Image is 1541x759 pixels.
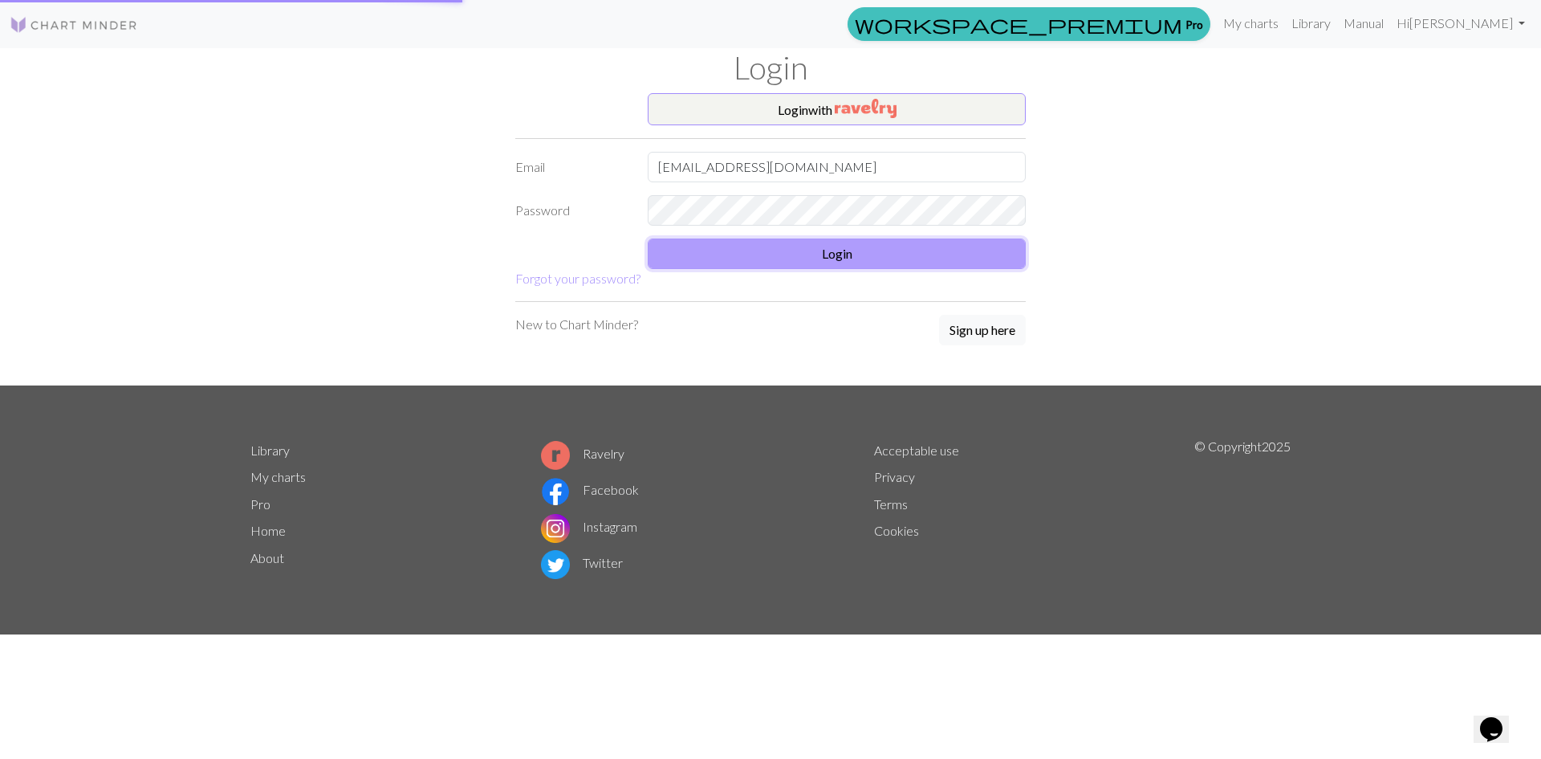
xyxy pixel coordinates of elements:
a: Hi[PERSON_NAME] [1390,7,1531,39]
a: Privacy [874,469,915,484]
img: Instagram logo [541,514,570,543]
a: About [250,550,284,565]
a: Cookies [874,523,919,538]
img: Ravelry [835,99,897,118]
p: New to Chart Minder? [515,315,638,334]
a: Instagram [541,519,637,534]
iframe: chat widget [1474,695,1525,743]
a: Home [250,523,286,538]
a: My charts [1217,7,1285,39]
button: Loginwith [648,93,1026,125]
a: Acceptable use [874,443,959,458]
a: Pro [250,496,270,512]
a: Ravelry [541,446,624,461]
img: Ravelry logo [541,441,570,470]
a: Manual [1337,7,1390,39]
a: Terms [874,496,908,512]
a: Twitter [541,555,623,570]
a: My charts [250,469,306,484]
img: Logo [10,15,138,35]
h1: Login [241,48,1300,87]
a: Facebook [541,482,639,497]
button: Login [648,239,1026,269]
a: Pro [848,7,1210,41]
a: Library [1285,7,1337,39]
img: Facebook logo [541,477,570,506]
label: Password [506,195,638,226]
label: Email [506,152,638,182]
a: Library [250,443,290,458]
button: Sign up here [939,315,1026,345]
a: Forgot your password? [515,271,640,286]
p: © Copyright 2025 [1194,437,1291,583]
a: Sign up here [939,315,1026,347]
img: Twitter logo [541,550,570,579]
span: workspace_premium [855,13,1182,35]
